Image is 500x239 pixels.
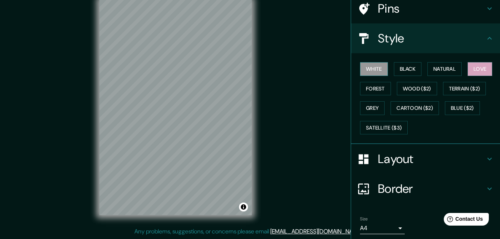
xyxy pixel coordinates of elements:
[360,82,391,96] button: Forest
[468,62,492,76] button: Love
[443,82,486,96] button: Terrain ($2)
[434,210,492,231] iframe: Help widget launcher
[391,101,439,115] button: Cartoon ($2)
[360,121,408,135] button: Satellite ($3)
[134,227,363,236] p: Any problems, suggestions, or concerns please email .
[427,62,462,76] button: Natural
[378,152,485,166] h4: Layout
[270,227,362,235] a: [EMAIL_ADDRESS][DOMAIN_NAME]
[378,31,485,46] h4: Style
[378,1,485,16] h4: Pins
[378,181,485,196] h4: Border
[445,101,480,115] button: Blue ($2)
[394,62,422,76] button: Black
[239,203,248,211] button: Toggle attribution
[351,144,500,174] div: Layout
[360,216,368,222] label: Size
[360,101,385,115] button: Grey
[351,174,500,204] div: Border
[360,222,405,234] div: A4
[351,23,500,53] div: Style
[360,62,388,76] button: White
[397,82,437,96] button: Wood ($2)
